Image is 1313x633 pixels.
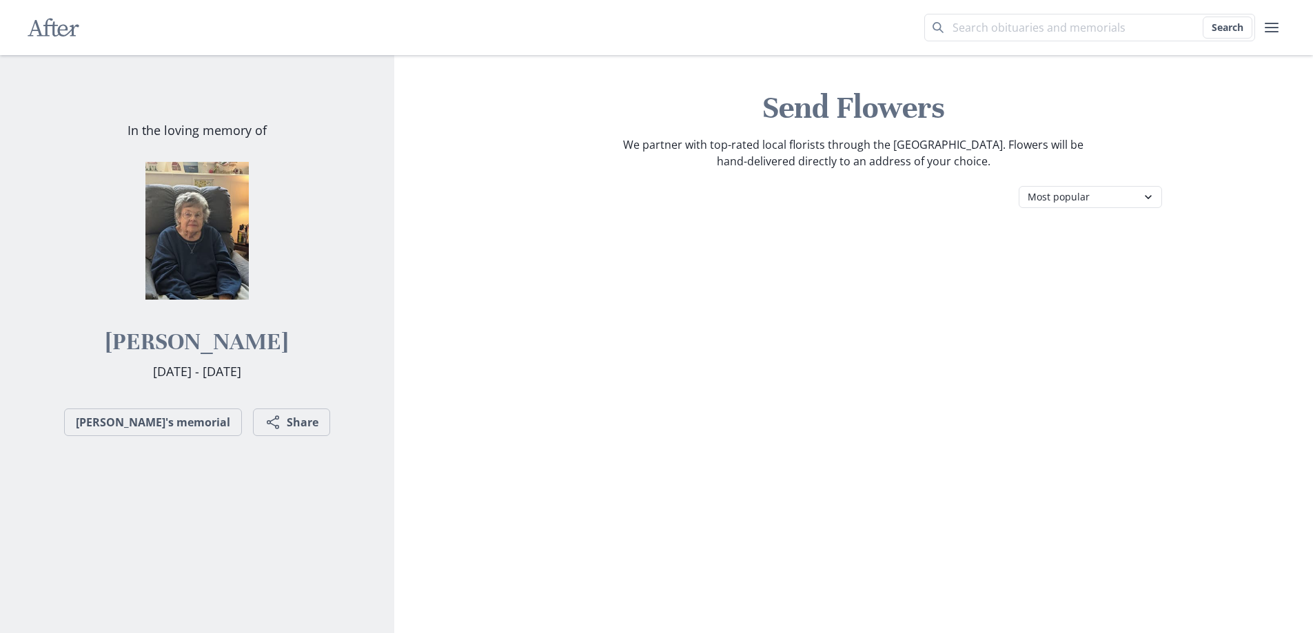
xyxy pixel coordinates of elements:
[64,408,242,436] a: [PERSON_NAME]'s memorial
[128,162,266,300] img: Eileen
[253,408,330,436] button: Share
[405,88,1303,128] h1: Send Flowers
[153,363,241,380] span: [DATE] - [DATE]
[105,327,288,357] h2: [PERSON_NAME]
[1019,186,1162,208] select: Category filter
[1203,17,1252,39] button: Search
[924,14,1255,41] input: Search term
[128,121,267,140] p: In the loving memory of
[1258,14,1285,41] button: user menu
[622,136,1085,169] p: We partner with top-rated local florists through the [GEOGRAPHIC_DATA]. Flowers will be hand-deli...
